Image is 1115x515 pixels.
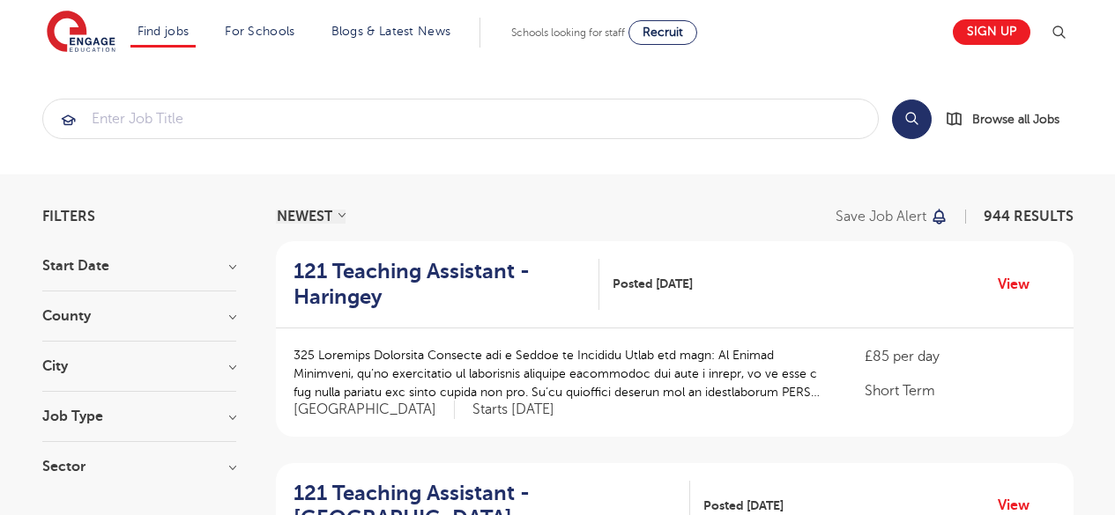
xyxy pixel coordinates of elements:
span: [GEOGRAPHIC_DATA] [294,401,455,419]
img: Engage Education [47,11,115,55]
h3: Sector [42,460,236,474]
span: Schools looking for staff [511,26,625,39]
h3: City [42,359,236,373]
a: For Schools [225,25,294,38]
a: 121 Teaching Assistant - Haringey [294,259,600,310]
p: Starts [DATE] [472,401,554,419]
h3: Job Type [42,409,236,423]
a: Recruit [628,20,697,45]
p: Save job alert [836,210,926,224]
h3: Start Date [42,259,236,273]
h3: County [42,309,236,323]
a: Browse all Jobs [946,109,1074,129]
p: £85 per day [865,346,1055,367]
button: Save job alert [836,210,949,224]
input: Submit [43,99,878,138]
span: Browse all Jobs [972,109,1059,129]
button: Search [892,99,932,139]
a: Blogs & Latest News [331,25,451,38]
span: Posted [DATE] [613,275,693,293]
h2: 121 Teaching Assistant - Haringey [294,259,586,310]
span: Recruit [643,26,683,39]
a: Sign up [953,19,1030,45]
p: 325 Loremips Dolorsita Consecte adi e Seddoe te Incididu Utlab etd magn: Al Enimad Minimveni, qu’... [294,346,830,401]
span: 944 RESULTS [984,209,1074,224]
a: View [998,273,1043,296]
span: Posted [DATE] [703,497,784,515]
p: Short Term [865,380,1055,401]
a: Find jobs [138,25,190,38]
div: Submit [42,99,879,139]
span: Filters [42,210,95,224]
